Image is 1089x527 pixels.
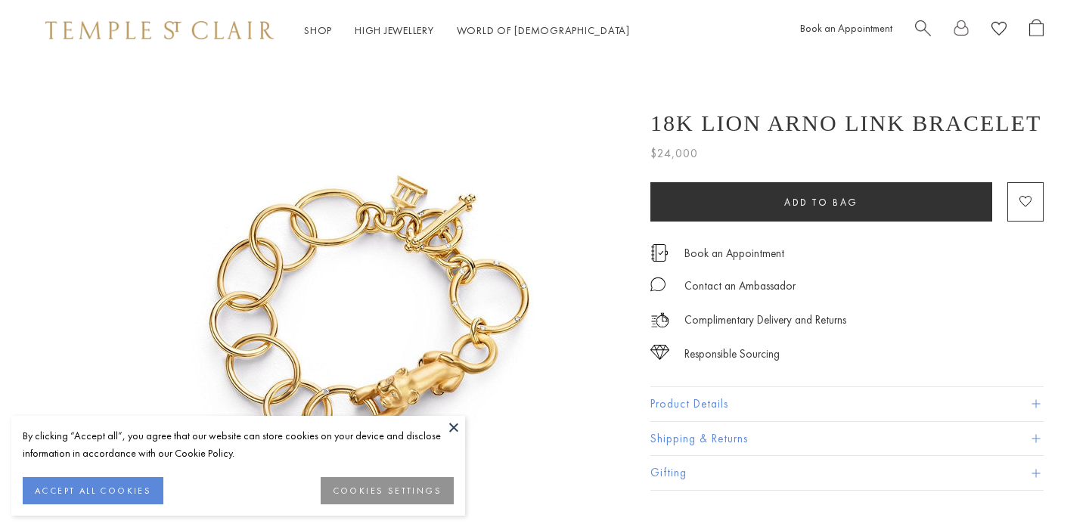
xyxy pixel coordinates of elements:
a: Search [915,19,931,42]
img: Temple St. Clair [45,21,274,39]
button: Shipping & Returns [650,422,1044,456]
span: Add to bag [784,196,858,209]
a: High JewelleryHigh Jewellery [355,23,434,37]
span: $24,000 [650,144,698,163]
a: World of [DEMOGRAPHIC_DATA]World of [DEMOGRAPHIC_DATA] [457,23,630,37]
a: Open Shopping Bag [1029,19,1044,42]
h1: 18K Lion Arno Link Bracelet [650,110,1041,136]
div: Contact an Ambassador [684,277,796,296]
a: Book an Appointment [684,245,784,262]
iframe: Gorgias live chat messenger [1013,456,1074,512]
img: icon_appointment.svg [650,244,669,262]
button: COOKIES SETTINGS [321,477,454,504]
div: Responsible Sourcing [684,345,780,364]
img: icon_delivery.svg [650,311,669,330]
p: Complimentary Delivery and Returns [684,311,846,330]
button: Add to bag [650,182,992,222]
button: ACCEPT ALL COOKIES [23,477,163,504]
nav: Main navigation [304,21,630,40]
img: icon_sourcing.svg [650,345,669,360]
button: Product Details [650,387,1044,421]
div: By clicking “Accept all”, you agree that our website can store cookies on your device and disclos... [23,427,454,462]
button: Gifting [650,456,1044,490]
a: View Wishlist [991,19,1007,42]
img: MessageIcon-01_2.svg [650,277,665,292]
a: ShopShop [304,23,332,37]
a: Book an Appointment [800,21,892,35]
